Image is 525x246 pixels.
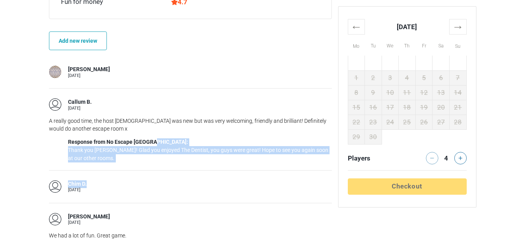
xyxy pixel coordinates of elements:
[399,85,416,100] td: 11
[49,31,107,50] a: Add new review
[382,70,399,85] td: 3
[68,213,110,221] div: [PERSON_NAME]
[348,19,365,34] th: ←
[449,70,466,85] td: 7
[415,85,433,100] td: 12
[449,34,466,56] th: Su
[68,220,110,225] div: [DATE]
[382,34,399,56] th: We
[348,70,365,85] td: 1
[345,152,407,164] div: Players
[365,34,382,56] th: Tu
[433,85,450,100] td: 13
[68,138,332,146] div: Response from No Escape [GEOGRAPHIC_DATA]:
[365,129,382,144] td: 30
[68,180,87,188] div: Chim D.
[382,100,399,115] td: 17
[399,100,416,115] td: 18
[365,115,382,129] td: 23
[348,129,365,144] td: 29
[68,146,332,162] div: Thank you [PERSON_NAME]! Glad you enjoyed The Dentist, you guys were great! Hope to see you again...
[348,100,365,115] td: 15
[433,70,450,85] td: 6
[365,19,450,34] th: [DATE]
[68,98,92,106] div: Callum B.
[68,106,92,110] div: [DATE]
[68,66,110,73] div: [PERSON_NAME]
[365,100,382,115] td: 16
[68,73,110,78] div: [DATE]
[433,100,450,115] td: 20
[415,115,433,129] td: 26
[348,34,365,56] th: Mo
[365,85,382,100] td: 9
[399,34,416,56] th: Th
[49,232,332,239] p: We had a lot of fun. Great game.
[433,115,450,129] td: 27
[441,152,451,163] div: 4
[399,115,416,129] td: 25
[348,85,365,100] td: 8
[415,100,433,115] td: 19
[415,34,433,56] th: Fr
[348,115,365,129] td: 22
[433,34,450,56] th: Sa
[382,115,399,129] td: 24
[415,70,433,85] td: 5
[449,115,466,129] td: 28
[365,70,382,85] td: 2
[382,85,399,100] td: 10
[399,70,416,85] td: 4
[68,188,87,192] div: [DATE]
[449,19,466,34] th: →
[449,85,466,100] td: 14
[49,117,332,133] p: A really good time, the host [DEMOGRAPHIC_DATA] was new but was very welcoming, friendly and bril...
[449,100,466,115] td: 21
